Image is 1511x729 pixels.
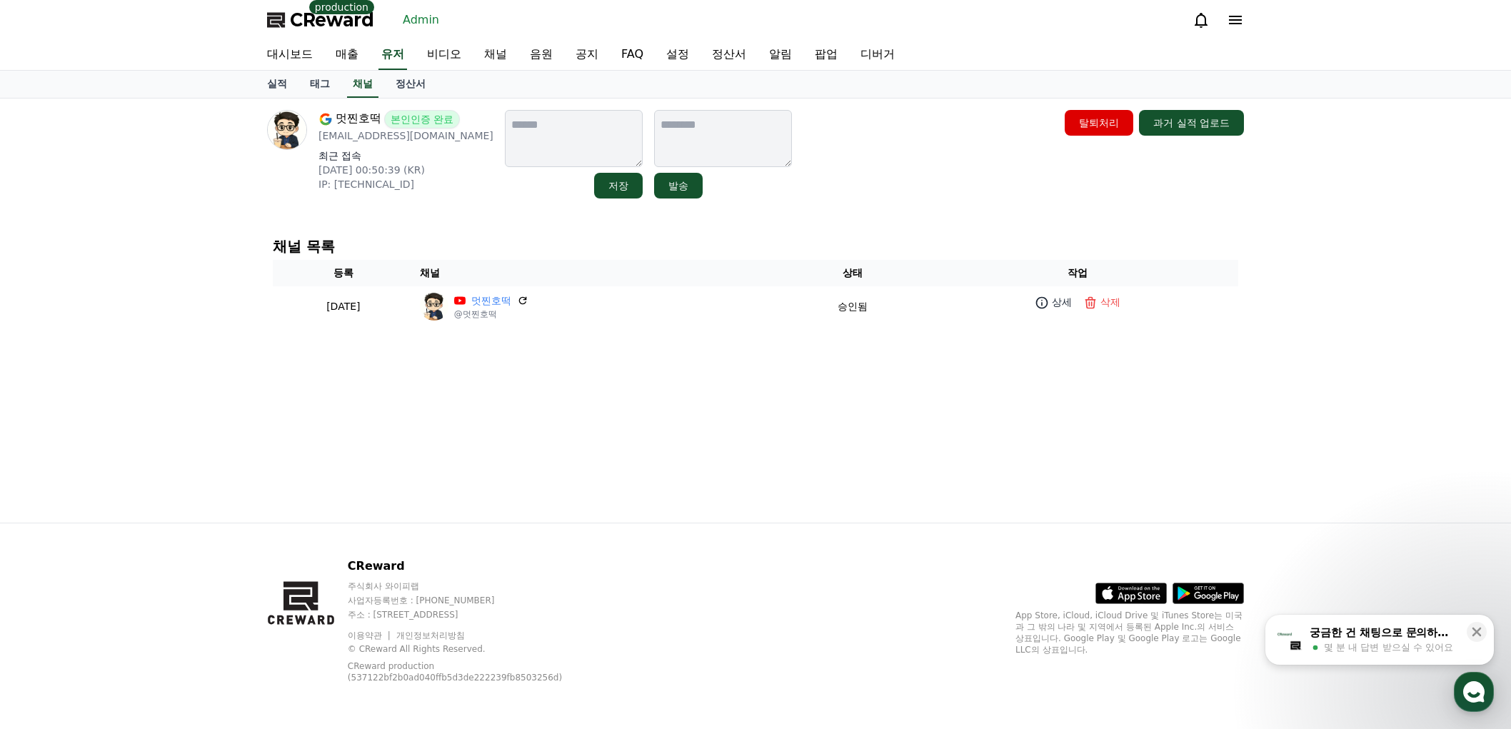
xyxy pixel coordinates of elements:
p: © CReward All Rights Reserved. [348,643,598,655]
a: 대시보드 [256,40,324,70]
a: 공지 [564,40,610,70]
a: 이용약관 [348,630,393,640]
p: App Store, iCloud, iCloud Drive 및 iTunes Store는 미국과 그 밖의 나라 및 지역에서 등록된 Apple Inc.의 서비스 상표입니다. Goo... [1015,610,1244,655]
a: 설정 [655,40,701,70]
a: 채널 [347,71,378,98]
p: IP: [TECHNICAL_ID] [318,177,493,191]
h4: 채널 목록 [273,238,1238,254]
a: 디버거 [849,40,906,70]
a: Admin [397,9,445,31]
p: [EMAIL_ADDRESS][DOMAIN_NAME] [318,129,493,143]
p: 상세 [1052,295,1072,310]
a: 멋찐호떡 [471,293,511,308]
button: 저장 [594,173,643,198]
th: 채널 [414,260,788,286]
a: 유저 [378,40,407,70]
th: 상태 [788,260,918,286]
p: 사업자등록번호 : [PHONE_NUMBER] [348,595,598,606]
a: 비디오 [416,40,473,70]
a: CReward [267,9,374,31]
a: 개인정보처리방침 [396,630,465,640]
p: [DATE] 00:50:39 (KR) [318,163,493,177]
a: 정산서 [384,71,437,98]
p: CReward [348,558,598,575]
span: 멋찐호떡 [336,110,381,129]
span: CReward [290,9,374,31]
a: 팝업 [803,40,849,70]
p: 최근 접속 [318,149,493,163]
button: 발송 [654,173,703,198]
th: 작업 [918,260,1238,286]
a: 음원 [518,40,564,70]
button: 삭제 [1080,292,1123,313]
a: FAQ [610,40,655,70]
img: 멋찐호떡 [420,292,448,321]
a: 알림 [758,40,803,70]
img: profile image [267,110,307,150]
a: 상세 [1032,292,1075,313]
a: 실적 [256,71,298,98]
p: CReward production (537122bf2b0ad040ffb5d3de222239fb8503256d) [348,660,576,683]
a: 정산서 [701,40,758,70]
span: 본인인증 완료 [384,110,460,129]
a: 채널 [473,40,518,70]
p: [DATE] [278,299,408,314]
p: 승인됨 [838,299,868,314]
p: 주소 : [STREET_ADDRESS] [348,609,598,620]
a: 태그 [298,71,341,98]
th: 등록 [273,260,414,286]
button: 과거 실적 업로드 [1139,110,1244,136]
p: 삭제 [1100,295,1120,310]
button: 탈퇴처리 [1065,110,1133,136]
p: @멋찐호떡 [454,308,528,320]
p: 주식회사 와이피랩 [348,580,598,592]
a: 매출 [324,40,370,70]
